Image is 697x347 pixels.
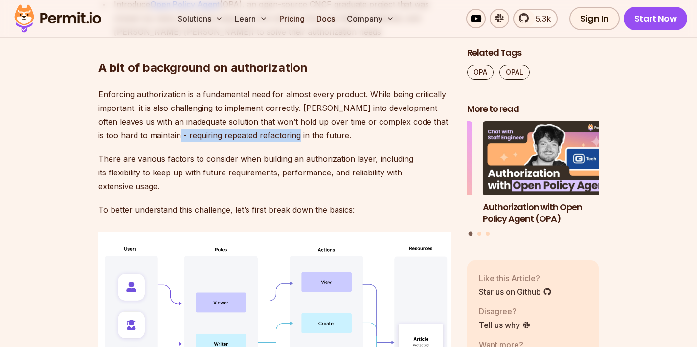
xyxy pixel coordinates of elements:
img: Permit logo [10,2,106,35]
h2: A bit of background on authorization [98,21,451,76]
a: Star us on Github [479,286,552,298]
p: Like this Article? [479,272,552,284]
li: 1 of 3 [483,121,615,225]
a: OPA [467,65,494,80]
button: Go to slide 3 [486,232,490,236]
a: 5.3k [513,9,558,28]
a: Pricing [275,9,309,28]
a: Sign In [569,7,620,30]
button: Go to slide 2 [477,232,481,236]
a: Start Now [624,7,688,30]
div: Posts [467,121,599,237]
button: Learn [231,9,271,28]
a: OPAL [499,65,530,80]
p: Disagree? [479,305,531,317]
span: 5.3k [530,13,551,24]
p: There are various factors to consider when building an authorization layer, including its flexibi... [98,152,451,193]
a: Docs [313,9,339,28]
a: Tell us why [479,319,531,331]
h3: Policy Engine Showdown - OPA vs. OpenFGA vs. Cedar [340,201,472,225]
p: Enforcing authorization is a fundamental need for almost every product. While being critically im... [98,87,451,142]
button: Company [343,9,398,28]
button: Go to slide 1 [469,231,473,236]
h2: Related Tags [467,47,599,59]
img: Policy Engine Showdown - OPA vs. OpenFGA vs. Cedar [340,121,472,195]
h3: Authorization with Open Policy Agent (OPA) [483,201,615,225]
li: 3 of 3 [340,121,472,225]
h2: More to read [467,103,599,115]
p: To better understand this challenge, let’s first break down the basics: [98,203,451,217]
img: Authorization with Open Policy Agent (OPA) [483,121,615,195]
button: Solutions [174,9,227,28]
